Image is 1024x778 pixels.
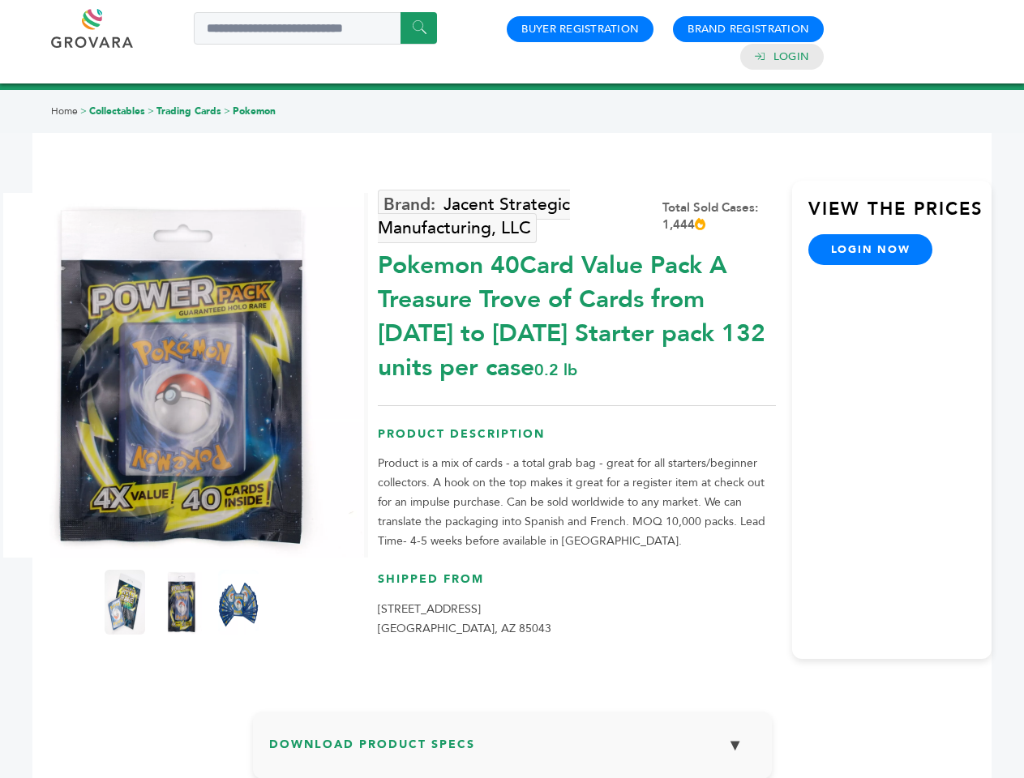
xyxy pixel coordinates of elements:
p: [STREET_ADDRESS] [GEOGRAPHIC_DATA], AZ 85043 [378,600,776,639]
a: Jacent Strategic Manufacturing, LLC [378,190,570,243]
div: Pokemon 40Card Value Pack A Treasure Trove of Cards from [DATE] to [DATE] Starter pack 132 units ... [378,241,776,385]
h3: Download Product Specs [269,728,756,775]
a: Trading Cards [156,105,221,118]
span: > [224,105,230,118]
p: Product is a mix of cards - a total grab bag - great for all starters/beginner collectors. A hook... [378,454,776,551]
h3: Shipped From [378,571,776,600]
img: Pokemon 40-Card Value Pack – A Treasure Trove of Cards from 1996 to 2024 - Starter pack! 132 unit... [105,570,145,635]
button: ▼ [715,728,756,763]
h3: View the Prices [808,197,992,234]
h3: Product Description [378,426,776,455]
a: Buyer Registration [521,22,639,36]
span: > [80,105,87,118]
span: 0.2 lb [534,359,577,381]
img: Pokemon 40-Card Value Pack – A Treasure Trove of Cards from 1996 to 2024 - Starter pack! 132 unit... [161,570,202,635]
a: Home [51,105,78,118]
a: login now [808,234,933,265]
span: > [148,105,154,118]
a: Login [773,49,809,64]
a: Pokemon [233,105,276,118]
input: Search a product or brand... [194,12,437,45]
img: Pokemon 40-Card Value Pack – A Treasure Trove of Cards from 1996 to 2024 - Starter pack! 132 unit... [218,570,259,635]
a: Brand Registration [688,22,809,36]
a: Collectables [89,105,145,118]
div: Total Sold Cases: 1,444 [662,199,776,233]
